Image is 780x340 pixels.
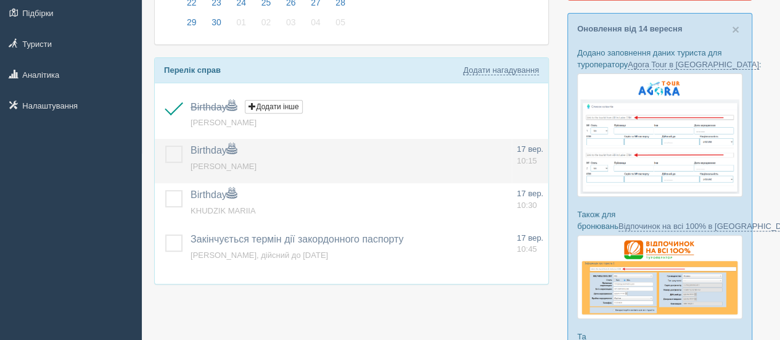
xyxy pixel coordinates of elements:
[229,15,253,35] a: 01
[191,206,255,215] a: KHUDZIK MARIIA
[191,251,328,260] a: [PERSON_NAME], дійсний до [DATE]
[191,102,237,112] a: Birthday
[517,189,543,198] span: 17 вер.
[517,244,537,254] span: 10:45
[329,15,349,35] a: 05
[279,15,303,35] a: 03
[517,144,543,154] span: 17 вер.
[732,22,739,36] span: ×
[191,234,403,244] a: Закінчується термін дії закордонного паспорту
[517,233,543,243] span: 17 вер.
[191,162,257,171] a: [PERSON_NAME]
[258,14,274,30] span: 02
[245,100,302,114] button: Додати інше
[205,15,228,35] a: 30
[191,189,237,200] a: Birthday
[517,144,543,167] a: 17 вер. 10:15
[208,14,224,30] span: 30
[283,14,299,30] span: 03
[577,47,742,70] p: Додано заповнення даних туриста для туроператору :
[517,201,537,210] span: 10:30
[577,24,682,33] a: Оновлення від 14 вересня
[463,65,539,75] a: Додати нагадування
[517,156,537,165] span: 10:15
[180,15,203,35] a: 29
[517,233,543,255] a: 17 вер. 10:45
[184,14,200,30] span: 29
[164,65,221,75] b: Перелік справ
[628,60,759,70] a: Agora Tour в [GEOGRAPHIC_DATA]
[577,209,742,232] p: Також для бронювань :
[308,14,324,30] span: 04
[332,14,348,30] span: 05
[732,23,739,36] button: Close
[191,145,237,155] a: Birthday
[233,14,249,30] span: 01
[577,235,742,319] img: otdihnavse100--%D1%84%D0%BE%D1%80%D0%BC%D0%B0-%D0%B1%D1%80%D0%BE%D0%BD%D0%B8%D1%80%D0%BE%D0%B2%D0...
[304,15,327,35] a: 04
[517,188,543,211] a: 17 вер. 10:30
[255,15,278,35] a: 02
[577,73,742,197] img: agora-tour-%D1%84%D0%BE%D1%80%D0%BC%D0%B0-%D0%B1%D1%80%D0%BE%D0%BD%D1%8E%D0%B2%D0%B0%D0%BD%D0%BD%...
[191,118,257,127] a: [PERSON_NAME]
